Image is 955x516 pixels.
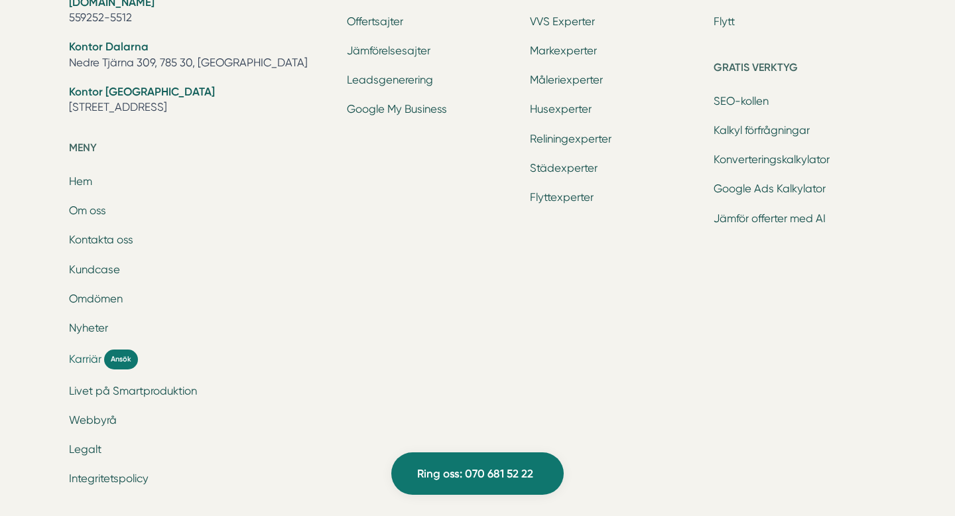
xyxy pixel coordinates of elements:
a: Hem [69,175,92,188]
a: VVS Experter [530,15,595,28]
a: Ring oss: 070 681 52 22 [391,452,564,495]
a: Jämförelsesajter [347,44,430,57]
a: Livet på Smartproduktion [69,385,197,397]
a: Webbyrå [69,414,117,426]
span: Ansök [104,350,138,369]
a: Omdömen [69,292,123,305]
h5: Gratis verktyg [714,59,886,80]
a: Markexperter [530,44,597,57]
a: Flytt [714,15,735,28]
a: Leadsgenerering [347,74,433,86]
a: Google Ads Kalkylator [714,182,826,195]
a: Integritetspolicy [69,472,149,485]
a: Flyttexperter [530,191,594,204]
a: Husexperter [530,103,592,115]
a: Kontakta oss [69,233,133,246]
li: Nedre Tjärna 309, 785 30, [GEOGRAPHIC_DATA] [69,39,331,73]
h5: Meny [69,139,331,161]
strong: Kontor [GEOGRAPHIC_DATA] [69,85,215,98]
li: [STREET_ADDRESS] [69,84,331,118]
span: Karriär [69,352,101,367]
a: Konverteringskalkylator [714,153,830,166]
a: Nyheter [69,322,108,334]
span: Ring oss: 070 681 52 22 [417,465,533,483]
a: Kalkyl förfrågningar [714,124,810,137]
a: Måleriexperter [530,74,603,86]
a: Offertsajter [347,15,403,28]
a: Legalt [69,443,101,456]
a: Reliningexperter [530,133,611,145]
a: SEO-kollen [714,95,769,107]
a: Städexperter [530,162,598,174]
a: Jämför offerter med AI [714,212,826,225]
a: Om oss [69,204,106,217]
a: Kundcase [69,263,120,276]
a: Karriär Ansök [69,350,331,369]
strong: Kontor Dalarna [69,40,149,53]
a: Google My Business [347,103,447,115]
